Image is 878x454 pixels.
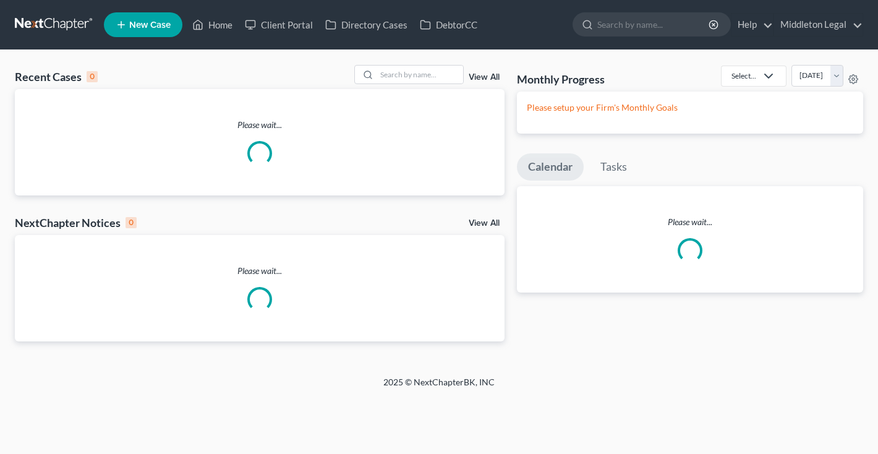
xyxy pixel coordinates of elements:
a: Middleton Legal [774,14,863,36]
input: Search by name... [597,13,710,36]
span: New Case [129,20,171,30]
a: Help [731,14,773,36]
div: NextChapter Notices [15,215,137,230]
div: 0 [126,217,137,228]
div: 0 [87,71,98,82]
h3: Monthly Progress [517,72,605,87]
div: 2025 © NextChapterBK, INC [87,376,791,398]
a: Client Portal [239,14,319,36]
a: DebtorCC [414,14,484,36]
p: Please wait... [517,216,863,228]
p: Please setup your Firm's Monthly Goals [527,101,853,114]
p: Please wait... [15,265,505,277]
div: Recent Cases [15,69,98,84]
a: View All [469,219,500,228]
a: View All [469,73,500,82]
a: Directory Cases [319,14,414,36]
p: Please wait... [15,119,505,131]
a: Tasks [589,153,638,181]
input: Search by name... [377,66,463,84]
a: Calendar [517,153,584,181]
div: Select... [731,71,756,81]
a: Home [186,14,239,36]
